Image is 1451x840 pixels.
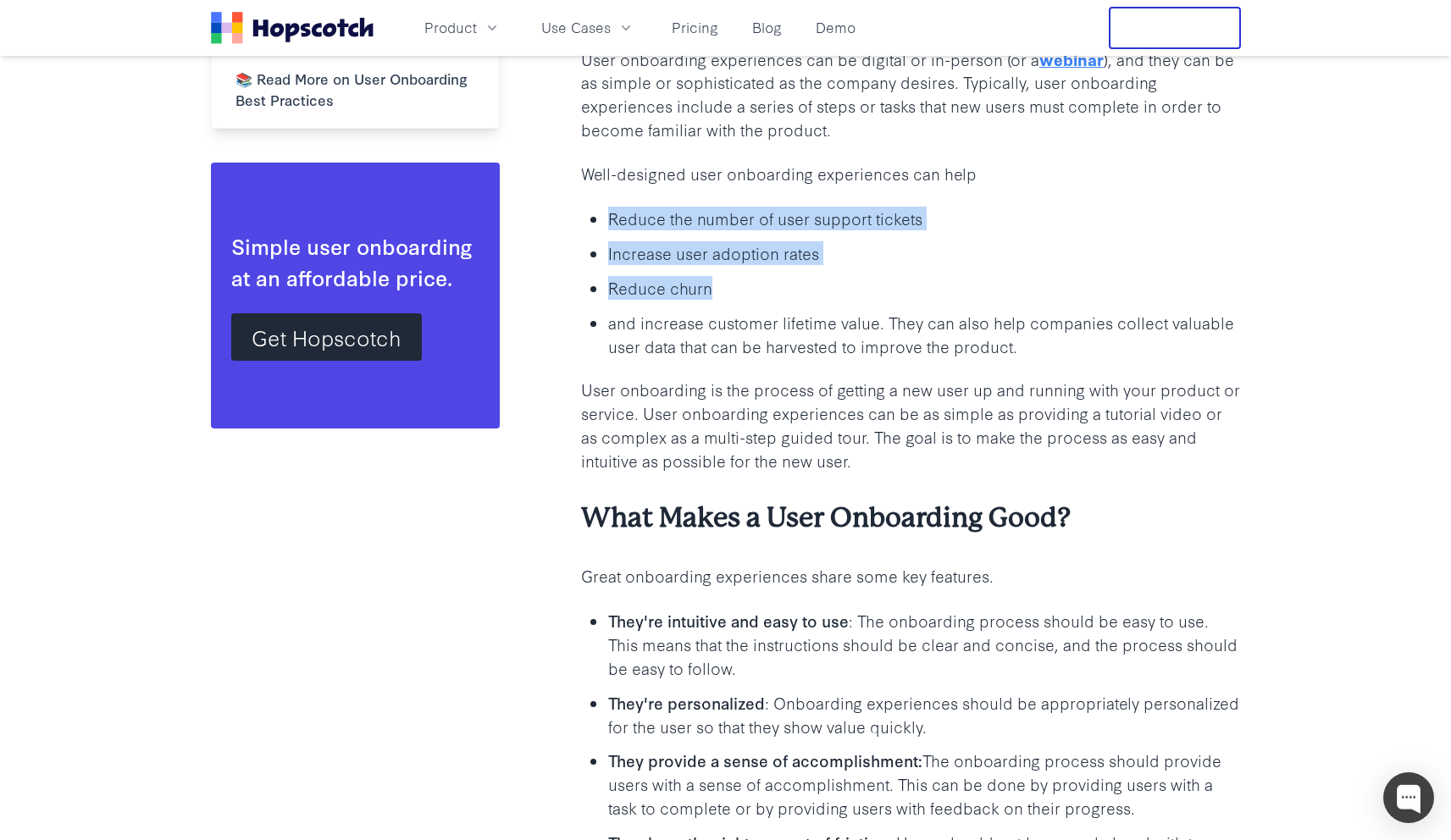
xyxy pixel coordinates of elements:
p: Reduce churn [608,276,1241,300]
p: : The onboarding process should be easy to use. This means that the instructions should be clear ... [608,609,1241,680]
h3: What Makes a User Onboarding Good? [581,500,1241,537]
button: Product [414,14,511,41]
span: Product [424,17,477,38]
p: Great onboarding experiences share some key features. [581,564,1241,588]
button: Use Cases [531,14,645,41]
a: Blog [745,14,789,41]
b: 📚 Read More on User Onboarding Best Practices [235,69,468,109]
a: Demo [809,14,862,41]
p: The onboarding process should provide users with a sense of accomplishment. This can be done by p... [608,749,1241,820]
p: and increase customer lifetime value. They can also help companies collect valuable user data tha... [608,311,1241,358]
a: 📚 Read More on User Onboarding Best Practices [222,62,489,118]
span: Use Cases [541,17,611,38]
button: Free Trial [1109,7,1241,49]
b: They're personalized [608,691,765,714]
b: They're intuitive and easy to use [608,609,849,632]
p: Well-designed user onboarding experiences can help [581,162,1241,185]
p: User onboarding experiences can be digital or in-person (or a ), and they can be as simple or sop... [581,47,1241,142]
p: Increase user adoption rates [608,241,1241,265]
b: They provide a sense of accomplishment: [608,749,922,771]
a: Pricing [665,14,725,41]
a: Home [211,12,374,44]
p: User onboarding is the process of getting a new user up and running with your product or service.... [581,378,1241,472]
a: Get Hopscotch [231,313,422,361]
a: webinar [1039,47,1104,70]
div: Simple user onboarding at an affordable price. [231,230,479,293]
p: : Onboarding experiences should be appropriately personalized for the user so that they show valu... [608,691,1241,738]
p: Reduce the number of user support tickets [608,207,1241,230]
